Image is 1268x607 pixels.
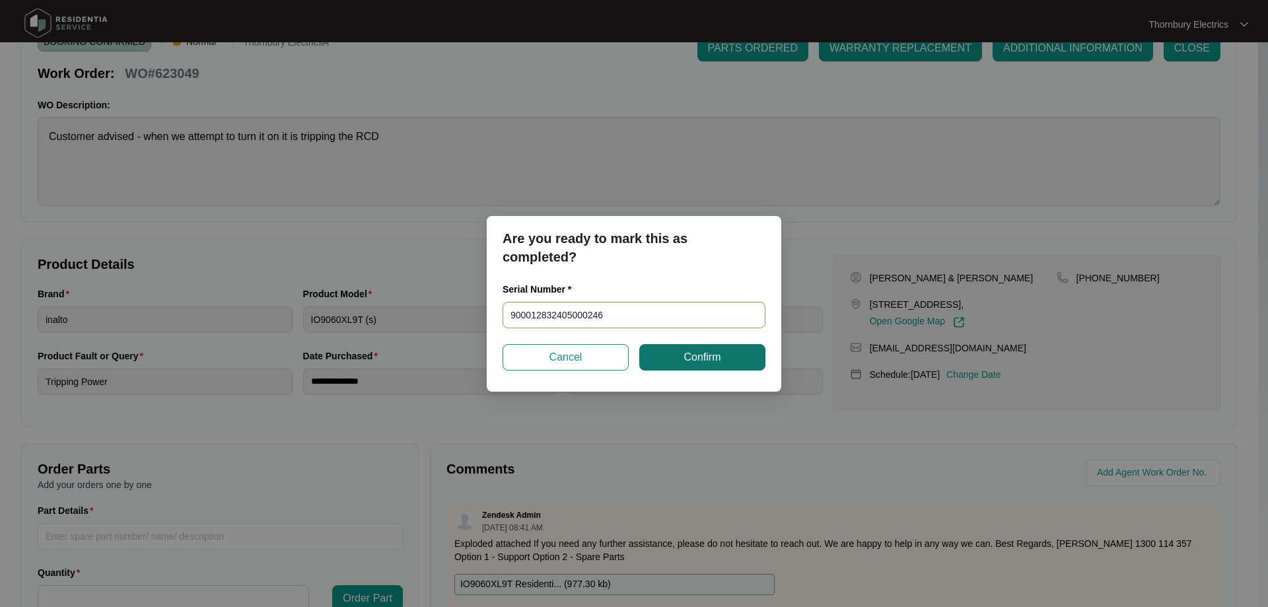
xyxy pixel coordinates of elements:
button: Cancel [503,344,629,371]
p: completed? [503,248,765,266]
span: Cancel [549,349,582,365]
button: Confirm [639,344,765,371]
label: Serial Number * [503,283,581,296]
span: Confirm [684,349,721,365]
p: Are you ready to mark this as [503,229,765,248]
